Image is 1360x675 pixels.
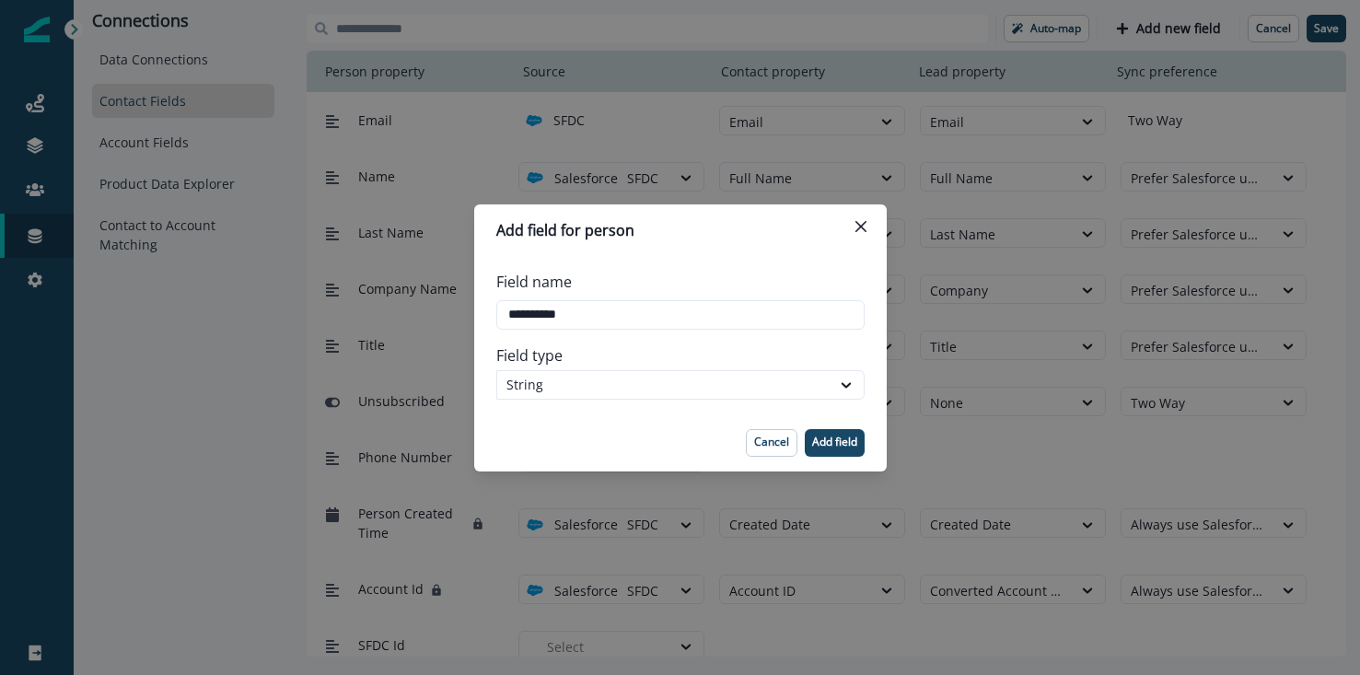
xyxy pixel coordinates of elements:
div: String [506,375,821,394]
label: Field type [496,344,854,367]
button: Add field [805,429,865,457]
button: Close [846,212,876,241]
p: Add field [812,436,857,448]
button: Cancel [746,429,797,457]
p: Add field for person [496,219,634,241]
p: Cancel [754,436,789,448]
p: Field name [496,271,572,293]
